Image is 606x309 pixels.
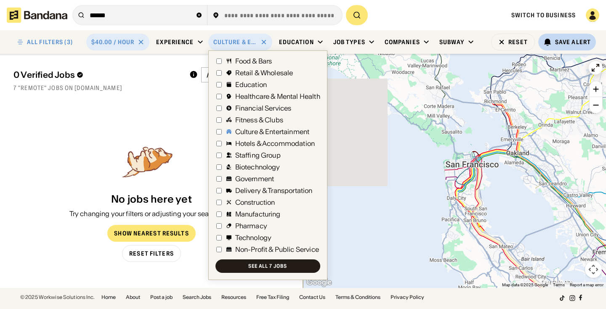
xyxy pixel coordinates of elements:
[235,152,281,158] div: Staffing Group
[69,209,234,218] div: Try changing your filters or adjusting your search area
[235,234,272,241] div: Technology
[570,283,603,287] a: Report a map error
[235,140,315,147] div: Hotels & Accommodation
[299,295,325,300] a: Contact Us
[333,38,365,46] div: Job Types
[391,295,424,300] a: Privacy Policy
[156,38,194,46] div: Experience
[114,230,189,236] div: Show Nearest Results
[553,283,565,287] a: Terms (opens in new tab)
[213,38,257,46] div: Culture & Entertainment
[91,38,135,46] div: $40.00 / hour
[126,295,140,300] a: About
[235,199,275,206] div: Construction
[235,93,320,100] div: Healthcare & Mental Health
[235,69,293,76] div: Retail & Wholesale
[279,38,314,46] div: Education
[439,38,465,46] div: Subway
[235,116,283,123] div: Fitness & Clubs
[511,11,576,19] span: Switch to Business
[235,246,319,253] div: Non-Profit & Public Service
[13,70,183,80] div: 0 Verified Jobs
[111,193,192,206] div: No jobs here yet
[555,38,591,46] div: Save Alert
[101,295,116,300] a: Home
[502,283,548,287] span: Map data ©2025 Google
[508,39,528,45] div: Reset
[20,295,95,300] div: © 2025 Workwise Solutions Inc.
[235,128,310,135] div: Culture & Entertainment
[256,295,289,300] a: Free Tax Filing
[235,175,274,182] div: Government
[235,187,313,194] div: Delivery & Transportation
[248,264,287,269] div: See all 7 jobs
[129,251,174,256] div: Reset Filters
[7,8,67,23] img: Bandana logotype
[235,222,267,229] div: Pharmacy
[385,38,420,46] div: Companies
[235,81,267,88] div: Education
[150,295,173,300] a: Post a job
[207,71,226,79] div: /hour
[305,277,333,288] a: Open this area in Google Maps (opens a new window)
[335,295,380,300] a: Terms & Conditions
[235,164,280,170] div: Biotechnology
[235,211,281,217] div: Manufacturing
[305,277,333,288] img: Google
[183,295,211,300] a: Search Jobs
[221,295,246,300] a: Resources
[13,84,290,92] div: 7 "remote" jobs on [DOMAIN_NAME]
[585,261,602,278] button: Map camera controls
[235,105,292,111] div: Financial Services
[27,39,73,45] div: ALL FILTERS (3)
[235,58,272,64] div: Food & Bars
